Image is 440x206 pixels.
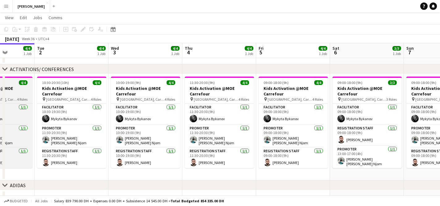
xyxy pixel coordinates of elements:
app-job-card: 09:00-18:00 (9h)4/4Kids Activation @MOE Carrefour [GEOGRAPHIC_DATA], Carrefour4 RolesFacilitator1... [259,77,328,168]
span: Budgeted [10,199,28,203]
span: 4 Roles [91,97,101,102]
span: 4/4 [240,80,249,85]
app-card-role: Registration Staff1/109:00-18:00 (9h)[PERSON_NAME] [259,148,328,169]
span: 09:00-18:00 (9h) [264,80,289,85]
span: 11:30-20:30 (9h) [190,80,215,85]
h3: Kids Activation @MOE Carrefour [332,86,402,97]
span: 4/4 [245,46,253,51]
span: [GEOGRAPHIC_DATA], Carrefour [341,97,386,102]
span: Week 36 [20,36,36,41]
a: Comms [46,14,65,22]
div: 1 Job [245,51,253,56]
app-job-card: 11:30-20:30 (9h)4/4Kids Activation @MOE Carrefour [GEOGRAPHIC_DATA], Carrefour4 RolesFacilitator1... [185,77,254,168]
span: 3 Roles [386,97,397,102]
span: 4 Roles [17,97,27,102]
h3: Kids Activation @MOE Carrefour [259,86,328,97]
app-card-role: Promoter1/109:00-18:00 (9h)[PERSON_NAME] [PERSON_NAME] Njom [259,125,328,148]
app-card-role: Registration Staff1/110:00-19:00 (9h)[PERSON_NAME] [111,148,180,169]
app-card-role: Registration Staff1/109:00-18:00 (9h)[PERSON_NAME] [332,125,402,146]
app-card-role: Promoter1/111:30-20:30 (9h)[PERSON_NAME] [PERSON_NAME] Njom [37,125,106,148]
h3: Kids Activation @MOE Carrefour [111,86,180,97]
app-card-role: Facilitator1/111:30-20:30 (9h)Mykyta Bykanov [185,104,254,125]
app-card-role: Facilitator1/109:00-18:00 (9h)Mykyta Bykanov [332,104,402,125]
app-job-card: 10:30-20:30 (10h)4/4Kids Activation @MOE Carrefour [GEOGRAPHIC_DATA], Carrefour4 RolesFacilitator... [37,77,106,168]
h3: Kids Activation @MOE Carrefour [37,86,106,97]
span: Jobs [33,15,42,20]
span: 6 [332,49,339,56]
span: Sat [332,45,339,51]
span: Fri [259,45,264,51]
span: 4 [184,49,192,56]
div: 1 Job [319,51,327,56]
button: [PERSON_NAME] [13,0,50,12]
button: Budgeted [3,198,29,204]
h3: Kids Activation @MOE Carrefour [185,86,254,97]
div: 1 Job [97,51,105,56]
span: 2 [36,49,44,56]
span: Edit [20,15,27,20]
div: [DATE] [5,36,19,42]
span: Sun [406,45,414,51]
span: 10:30-20:30 (10h) [42,80,69,85]
span: 4/4 [314,80,323,85]
span: 10:00-19:00 (9h) [116,80,141,85]
app-card-role: Promoter1/113:00-17:00 (4h)[PERSON_NAME] [PERSON_NAME] Njom [332,146,402,169]
a: View [2,14,16,22]
div: Salary 839 790.00 DH + Expenses 0.00 DH + Subsistence 14 545.00 DH = [54,199,224,203]
app-job-card: 10:00-19:00 (9h)4/4Kids Activation @MOE Carrefour [GEOGRAPHIC_DATA], Carrefour4 RolesFacilitator1... [111,77,180,168]
span: Thu [185,45,192,51]
app-card-role: Promoter1/111:30-20:30 (9h)[PERSON_NAME] [PERSON_NAME] Njom [185,125,254,148]
span: 09:00-18:00 (9h) [411,80,436,85]
app-card-role: Facilitator1/110:30-19:30 (9h)Mykyta Bykanov [37,104,106,125]
span: 4 Roles [312,97,323,102]
span: 3/3 [388,80,397,85]
span: 4 Roles [165,97,175,102]
span: 4/4 [97,46,106,51]
span: View [5,15,14,20]
span: [GEOGRAPHIC_DATA], Carrefour [194,97,239,102]
span: [GEOGRAPHIC_DATA], Carrefour [120,97,165,102]
span: 4 Roles [239,97,249,102]
span: 3 [110,49,119,56]
a: Edit [17,14,29,22]
div: 1 Job [23,51,32,56]
span: 4/4 [167,80,175,85]
span: 7 [405,49,414,56]
span: Total Budgeted 854 335.00 DH [171,199,224,203]
app-card-role: Promoter1/110:00-19:00 (9h)[PERSON_NAME] [PERSON_NAME] Njom [111,125,180,148]
span: 4/4 [319,46,327,51]
span: [GEOGRAPHIC_DATA], Carrefour [268,97,312,102]
app-card-role: Registration Staff1/111:30-20:30 (9h)[PERSON_NAME] [37,148,106,169]
app-card-role: Facilitator1/110:00-19:00 (9h)Mykyta Bykanov [111,104,180,125]
span: 5 [258,49,264,56]
span: 3/3 [392,46,401,51]
span: Wed [111,45,119,51]
span: 4/4 [171,46,180,51]
span: [GEOGRAPHIC_DATA], Carrefour [46,97,91,102]
div: UTC+4 [38,36,49,41]
span: Tue [37,45,44,51]
span: All jobs [34,199,49,203]
app-job-card: 09:00-18:00 (9h)3/3Kids Activation @MOE Carrefour [GEOGRAPHIC_DATA], Carrefour3 RolesFacilitator1... [332,77,402,168]
span: 4/4 [19,80,27,85]
a: Jobs [31,14,45,22]
span: Comms [49,15,62,20]
app-card-role: Registration Staff1/111:30-20:30 (9h)[PERSON_NAME] [185,148,254,169]
app-card-role: Facilitator1/109:00-18:00 (9h)Mykyta Bykanov [259,104,328,125]
span: 4/4 [93,80,101,85]
span: 4/4 [23,46,32,51]
div: ADIDAS [10,182,26,188]
div: 1 Job [393,51,401,56]
div: ACTIVATIONS/ CONFERENCES [10,66,74,72]
div: 1 Job [171,51,179,56]
span: 09:00-18:00 (9h) [337,80,362,85]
